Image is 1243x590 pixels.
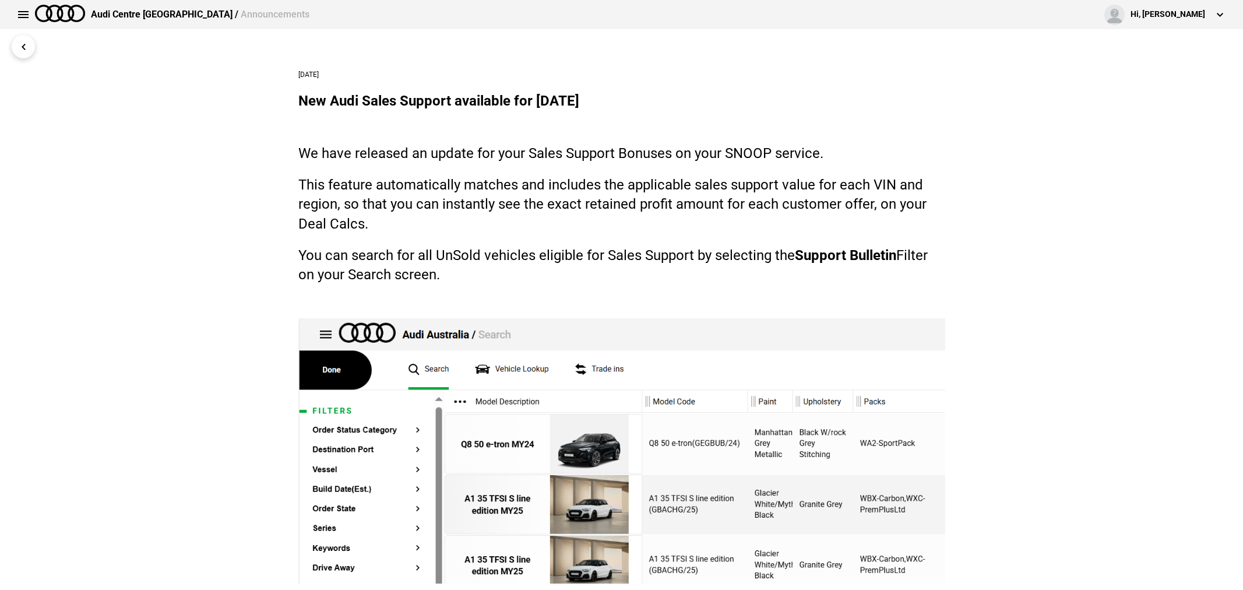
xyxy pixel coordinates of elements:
[91,8,309,21] div: Audi Centre [GEOGRAPHIC_DATA] /
[298,247,928,283] span: You can search for all UnSold vehicles eligible for Sales Support by selecting the Filter on your...
[298,177,927,232] span: This feature automatically matches and includes the applicable sales support value for each VIN a...
[298,93,579,109] span: New Audi Sales Support available for [DATE]
[241,9,309,20] span: Announcements
[35,5,85,22] img: audi.png
[795,247,896,264] strong: Support Bulletin
[298,70,945,80] div: [DATE]
[298,145,823,161] span: We have released an update for your Sales Support Bonuses on your SNOOP service.
[1131,9,1205,20] div: Hi, [PERSON_NAME]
